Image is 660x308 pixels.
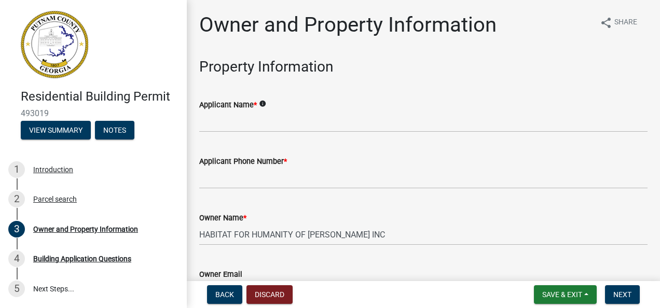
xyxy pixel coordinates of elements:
wm-modal-confirm: Notes [95,127,134,135]
div: 4 [8,250,25,267]
div: 3 [8,221,25,237]
wm-modal-confirm: Summary [21,127,91,135]
div: 5 [8,281,25,297]
button: Notes [95,121,134,139]
label: Applicant Phone Number [199,158,287,165]
button: View Summary [21,121,91,139]
span: Share [614,17,637,29]
span: Save & Exit [542,290,582,299]
button: Back [207,285,242,304]
button: Discard [246,285,293,304]
h1: Owner and Property Information [199,12,497,37]
button: shareShare [592,12,645,33]
button: Next [605,285,640,304]
h4: Residential Building Permit [21,89,178,104]
label: Owner Email [199,271,242,278]
label: Applicant Name [199,102,257,109]
span: Back [215,290,234,299]
div: Parcel search [33,195,77,203]
button: Save & Exit [534,285,597,304]
div: 1 [8,161,25,178]
label: Owner Name [199,215,246,222]
div: Owner and Property Information [33,226,138,233]
div: Introduction [33,166,73,173]
span: 493019 [21,108,166,118]
i: info [259,100,266,107]
img: Putnam County, Georgia [21,11,88,78]
div: Building Application Questions [33,255,131,262]
div: 2 [8,191,25,207]
h3: Property Information [199,58,648,76]
span: Next [613,290,631,299]
i: share [600,17,612,29]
